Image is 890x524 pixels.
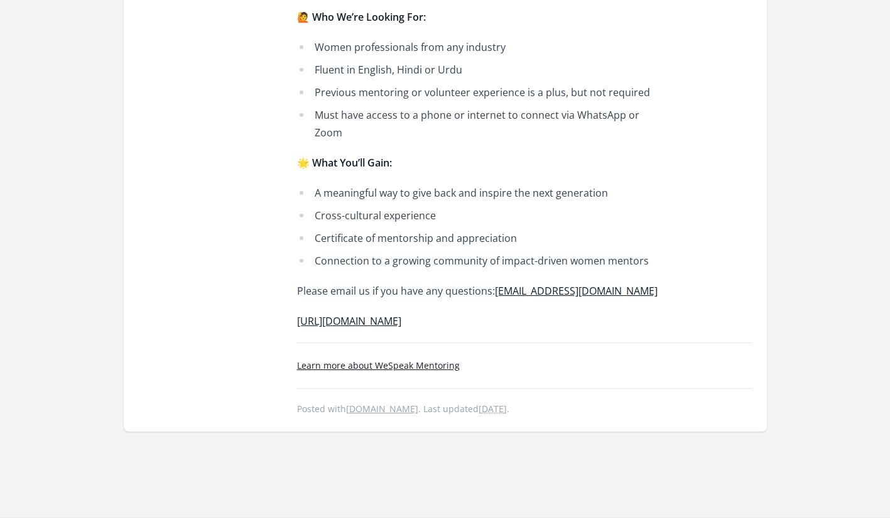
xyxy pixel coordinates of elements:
[297,359,460,371] a: Learn more about WeSpeak Mentoring
[297,184,665,202] li: A meaningful way to give back and inspire the next generation
[297,10,426,24] strong: 🙋 Who We’re Looking For:
[297,404,752,414] p: Posted with . Last updated .
[297,207,665,224] li: Cross-cultural experience
[297,282,665,300] p: Please email us if you have any questions:
[297,106,665,141] li: Must have access to a phone or internet to connect via WhatsApp or Zoom
[297,156,392,170] strong: 🌟 What You’ll Gain:
[297,252,665,270] li: Connection to a growing community of impact-driven women mentors
[297,61,665,79] li: Fluent in English, Hindi or Urdu
[495,284,658,298] a: [EMAIL_ADDRESS][DOMAIN_NAME]
[297,229,665,247] li: Certificate of mentorship and appreciation
[346,403,418,415] a: [DOMAIN_NAME]
[297,38,665,56] li: Women professionals from any industry
[297,314,401,328] a: [URL][DOMAIN_NAME]
[297,84,665,101] li: Previous mentoring or volunteer experience is a plus, but not required
[479,403,507,415] abbr: Tue, Jul 8, 2025 7:48 PM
